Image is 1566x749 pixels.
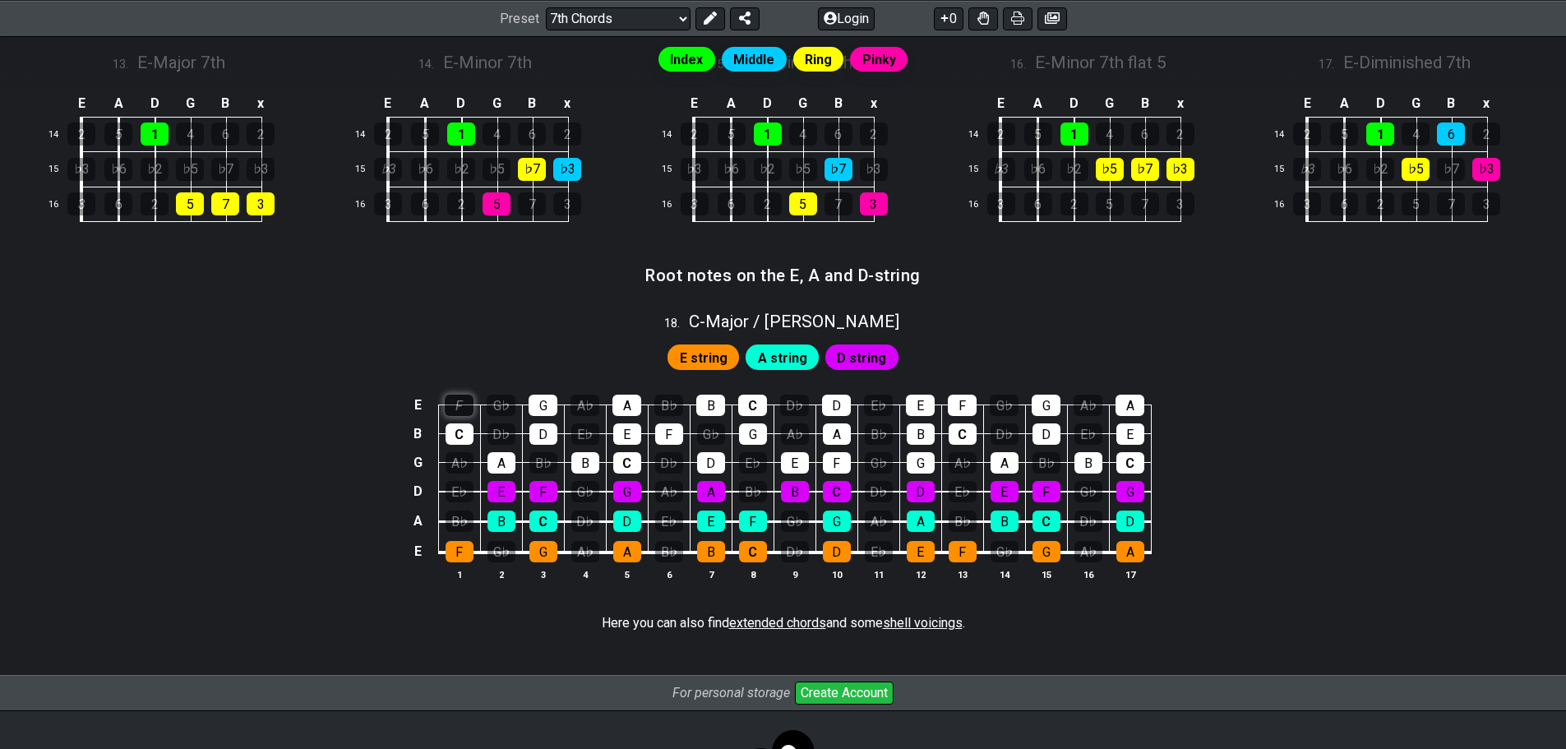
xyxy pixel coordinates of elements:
[860,192,888,215] div: 3
[1293,192,1321,215] div: 3
[1116,395,1144,416] div: A
[754,192,782,215] div: 2
[1032,452,1060,474] div: B♭
[1437,192,1465,215] div: 7
[864,395,893,416] div: E♭
[42,117,81,152] td: 14
[730,7,760,30] button: Share Preset
[789,192,817,215] div: 5
[546,7,691,30] select: Preset
[348,187,387,222] td: 16
[825,123,852,146] div: 6
[738,395,767,416] div: C
[487,452,515,474] div: A
[1024,158,1052,181] div: ♭6
[411,158,439,181] div: ♭6
[1109,566,1151,583] th: 17
[739,423,767,445] div: G
[789,123,817,146] div: 4
[483,123,510,146] div: 4
[818,7,875,30] button: Login
[104,158,132,181] div: ♭6
[948,395,977,416] div: F
[1092,90,1127,118] td: G
[571,452,599,474] div: B
[176,123,204,146] div: 4
[571,511,599,532] div: D♭
[411,192,439,215] div: 6
[822,395,851,416] div: D
[865,423,893,445] div: B♭
[104,123,132,146] div: 5
[697,511,725,532] div: E
[141,158,169,181] div: ♭2
[176,158,204,181] div: ♭5
[446,481,473,502] div: E♭
[445,395,473,416] div: F
[781,541,809,562] div: D♭
[655,481,683,502] div: A♭
[1074,511,1102,532] div: D♭
[1162,90,1198,118] td: x
[648,566,690,583] th: 6
[781,452,809,474] div: E
[670,48,703,72] span: Index
[369,90,407,118] td: E
[907,541,935,562] div: E
[1116,481,1144,502] div: G
[446,511,473,532] div: B♭
[141,123,169,146] div: 1
[1060,158,1088,181] div: ♭2
[1293,123,1321,146] div: 2
[408,448,427,477] td: G
[1024,123,1052,146] div: 5
[1032,481,1060,502] div: F
[883,615,963,631] span: shell voicings
[1116,452,1144,474] div: C
[789,158,817,181] div: ♭5
[500,11,539,26] span: Preset
[1268,187,1307,222] td: 16
[676,90,714,118] td: E
[690,566,732,583] th: 7
[865,541,893,562] div: E♭
[446,452,473,474] div: A♭
[680,346,728,370] span: First enable full edit mode to edit
[695,7,725,30] button: Edit Preset
[247,123,275,146] div: 2
[411,123,439,146] div: 5
[654,117,694,152] td: 14
[1437,123,1465,146] div: 6
[805,48,832,72] span: Ring
[820,90,856,118] td: B
[785,90,820,118] td: G
[613,452,641,474] div: C
[571,395,599,416] div: A♭
[781,481,809,502] div: B
[62,90,100,118] td: E
[1469,90,1504,118] td: x
[104,192,132,215] div: 6
[446,541,473,562] div: F
[1288,90,1326,118] td: E
[1074,395,1102,416] div: A♭
[42,187,81,222] td: 16
[613,541,641,562] div: A
[655,511,683,532] div: E♭
[696,395,725,416] div: B
[529,511,557,532] div: C
[672,685,790,700] i: For personal storage
[1116,423,1144,445] div: E
[739,541,767,562] div: C
[1398,90,1434,118] td: G
[553,123,581,146] div: 2
[247,192,275,215] div: 3
[1019,90,1056,118] td: A
[681,158,709,181] div: ♭3
[243,90,279,118] td: x
[529,541,557,562] div: G
[518,192,546,215] div: 7
[991,541,1019,562] div: G♭
[654,152,694,187] td: 15
[1437,158,1465,181] div: ♭7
